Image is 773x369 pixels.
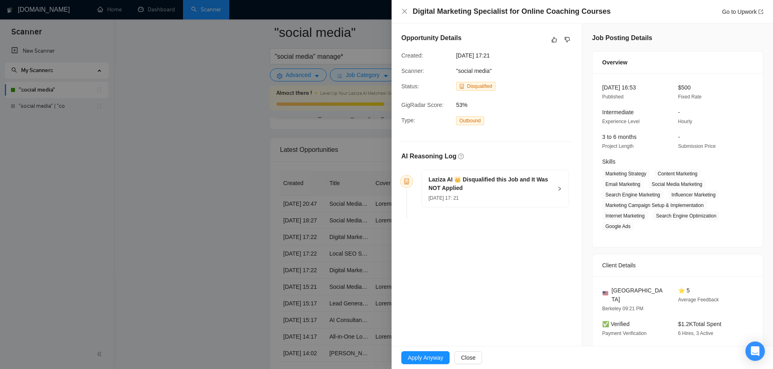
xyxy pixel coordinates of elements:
[456,68,492,74] span: "social media"
[602,201,707,210] span: Marketing Campaign Setup & Implementation
[602,190,663,199] span: Search Engine Marketing
[551,36,557,43] span: like
[461,353,476,362] span: Close
[678,134,680,140] span: -
[653,211,720,220] span: Search Engine Optimization
[602,321,630,327] span: ✅ Verified
[401,117,415,124] span: Type:
[602,346,654,361] span: $25.01/hr avg hourly rate paid
[456,100,578,109] span: 53%
[467,83,492,89] span: Disqualified
[678,94,702,100] span: Fixed Rate
[678,287,690,294] span: ⭐ 5
[401,351,450,364] button: Apply Anyway
[678,109,680,115] span: -
[602,84,636,91] span: [DATE] 16:53
[401,33,461,43] h5: Opportunity Details
[458,154,464,159] span: question-circle
[602,134,637,140] span: 3 to 6 months
[602,109,634,115] span: Intermediate
[602,169,650,178] span: Marketing Strategy
[564,36,570,43] span: dislike
[401,8,408,15] button: Close
[678,331,713,336] span: 6 Hires, 3 Active
[745,341,765,361] div: Open Intercom Messenger
[602,94,624,100] span: Published
[401,102,444,108] span: GigRadar Score:
[401,68,424,74] span: Scanner:
[401,83,419,90] span: Status:
[602,180,644,189] span: Email Marketing
[401,151,456,161] h5: AI Reasoning Log
[602,306,643,311] span: Berkeley 09:21 PM
[401,52,423,59] span: Created:
[602,331,646,336] span: Payment Verification
[678,84,691,91] span: $500
[668,190,719,199] span: Influencer Marketing
[603,290,608,296] img: 🇺🇸
[549,35,559,45] button: like
[592,33,652,43] h5: Job Posting Details
[678,143,716,149] span: Submission Price
[602,143,633,149] span: Project Length
[648,180,706,189] span: Social Media Marketing
[678,119,692,124] span: Hourly
[678,346,693,352] span: $1.2K
[404,179,409,184] span: robot
[456,51,578,60] span: [DATE] 17:21
[722,9,763,15] a: Go to Upworkexport
[454,351,482,364] button: Close
[557,186,562,191] span: right
[602,222,634,231] span: Google Ads
[408,353,443,362] span: Apply Anyway
[428,195,459,201] span: [DATE] 17: 21
[562,35,572,45] button: dislike
[428,175,552,192] h5: Laziza AI 👑 Disqualified this Job and It Was NOT Applied
[602,254,753,276] div: Client Details
[678,321,721,327] span: $1.2K Total Spent
[413,6,611,17] h4: Digital Marketing Specialist for Online Coaching Courses
[612,286,665,304] span: [GEOGRAPHIC_DATA]
[456,116,484,125] span: Outbound
[459,84,464,89] span: robot
[401,8,408,15] span: close
[602,158,616,165] span: Skills
[602,211,648,220] span: Internet Marketing
[758,9,763,14] span: export
[602,58,627,67] span: Overview
[602,119,640,124] span: Experience Level
[678,297,719,303] span: Average Feedback
[655,169,701,178] span: Content Marketing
